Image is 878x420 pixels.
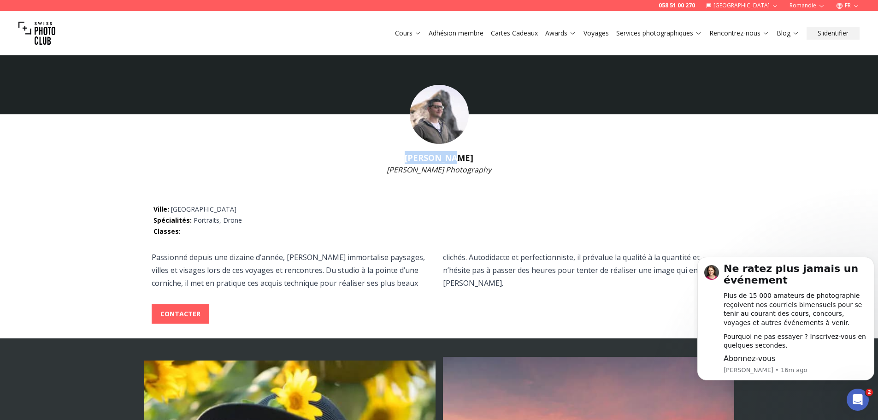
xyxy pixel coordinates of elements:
img: Swiss photo club [18,15,55,52]
button: Rencontrez-nous [706,27,773,40]
a: Cartes Cadeaux [491,29,538,38]
a: 058 51 00 270 [659,2,695,9]
a: Services photographiques [616,29,702,38]
button: Voyages [580,27,613,40]
span: Ville : [153,205,171,213]
button: Adhésion membre [425,27,487,40]
span: Spécialités : [153,216,192,225]
button: Cours [391,27,425,40]
img: Hamda Kort [410,85,469,144]
a: Adhésion membre [429,29,483,38]
button: Awards [542,27,580,40]
span: 2 [866,389,873,396]
a: Cours [395,29,421,38]
iframe: Intercom live chat [847,389,869,411]
button: Services photographiques [613,27,706,40]
p: Portraits, Drone [153,216,725,225]
a: Rencontrez-nous [709,29,769,38]
b: CONTACTER [160,309,200,319]
a: Awards [545,29,576,38]
iframe: Intercom notifications message [694,243,878,395]
button: CONTACTER [152,304,209,324]
button: Blog [773,27,803,40]
button: Cartes Cadeaux [487,27,542,40]
a: Voyages [583,29,609,38]
p: [GEOGRAPHIC_DATA] [153,205,725,214]
button: S'identifier [807,27,860,40]
a: Blog [777,29,799,38]
span: Classes : [153,227,181,236]
p: Passionné depuis une dizaine d’année, [PERSON_NAME] immortalise paysages, villes et visages lors ... [152,251,727,290]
